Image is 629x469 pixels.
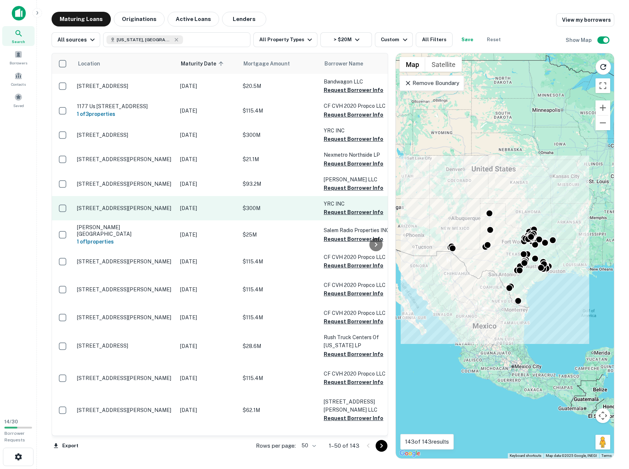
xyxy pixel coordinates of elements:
p: [DATE] [180,107,235,115]
span: Contacts [11,81,26,87]
p: CF CVH 2020 Propco LLC [324,281,397,289]
button: Request Borrower Info [324,261,383,270]
p: Rush Truck Centers Of [US_STATE] LP [324,333,397,349]
button: Request Borrower Info [324,110,383,119]
p: CF CVH 2020 Propco LLC [324,253,397,261]
p: [DATE] [180,406,235,414]
span: Location [78,59,100,68]
div: Search [2,26,35,46]
button: Show street map [400,57,425,72]
a: Borrowers [2,47,35,67]
div: 50 [299,440,317,451]
p: [DATE] [180,231,235,239]
button: Request Borrower Info [324,86,383,95]
p: [DATE] [180,204,235,212]
span: Map data ©2025 Google, INEGI [546,454,597,458]
p: CF CVH 2020 Propco LLC [324,370,397,378]
th: Maturity Date [176,53,239,74]
p: $21.1M [243,155,316,163]
p: Bandwagon LLC [324,78,397,86]
span: Maturity Date [181,59,226,68]
a: Contacts [2,69,35,89]
button: Lenders [222,12,266,26]
p: [DATE] [180,285,235,294]
p: [STREET_ADDRESS][PERSON_NAME] [77,407,173,413]
a: Open this area in Google Maps (opens a new window) [398,449,422,458]
button: Custom [375,32,412,47]
p: $115.4M [243,285,316,294]
button: Request Borrower Info [324,414,383,423]
button: Request Borrower Info [324,235,383,244]
h6: Show Map [566,36,593,44]
p: [STREET_ADDRESS] [77,83,173,89]
p: 1–50 of 143 [329,441,359,450]
p: Rows per page: [256,441,296,450]
span: 14 / 30 [4,419,18,424]
button: All Property Types [253,32,317,47]
p: [DATE] [180,342,235,350]
p: [DATE] [180,374,235,382]
button: Request Borrower Info [324,159,383,168]
p: [DATE] [180,180,235,188]
img: Google [398,449,422,458]
p: $20.5M [243,82,316,90]
button: Originations [114,12,165,26]
div: Chat Widget [592,410,629,445]
p: $300M [243,131,316,139]
th: Borrower Name [320,53,401,74]
button: Request Borrower Info [324,184,383,192]
span: Borrowers [10,60,27,66]
button: Save your search to get updates of matches that match your search criteria. [456,32,479,47]
p: CF CVH 2020 Propco LLC [324,102,397,110]
p: [STREET_ADDRESS][PERSON_NAME] LLC [324,398,397,414]
p: [DATE] [180,131,235,139]
p: YRC INC [324,200,397,208]
p: [STREET_ADDRESS][PERSON_NAME] [77,286,173,293]
h6: 1 of 1 properties [77,238,173,246]
p: $300M [243,204,316,212]
p: $28.6M [243,342,316,350]
button: All sources [52,32,100,47]
p: [STREET_ADDRESS][PERSON_NAME] [77,181,173,187]
button: Zoom out [595,116,610,130]
button: Zoom in [595,100,610,115]
p: [STREET_ADDRESS][PERSON_NAME][PERSON_NAME] [77,436,173,449]
p: $115.4M [243,313,316,321]
div: Custom [381,35,409,44]
p: [DATE] [180,82,235,90]
p: [DATE] [180,257,235,266]
p: $115.4M [243,107,316,115]
button: [US_STATE], [GEOGRAPHIC_DATA] [103,32,250,47]
th: Location [73,53,176,74]
span: Borrower Name [324,59,363,68]
button: > $20M [320,32,372,47]
span: Borrower Requests [4,431,25,443]
p: $25M [243,231,316,239]
button: Active Loans [168,12,219,26]
img: capitalize-icon.png [12,6,26,21]
span: [US_STATE], [GEOGRAPHIC_DATA] [117,36,172,43]
button: Request Borrower Info [324,208,383,217]
button: Maturing Loans [52,12,111,26]
button: Request Borrower Info [324,317,383,326]
p: Salem Radio Properties INC [324,226,397,234]
span: Search [12,39,25,45]
p: 143 of 143 results [405,437,449,446]
button: Request Borrower Info [324,135,383,143]
button: Toggle fullscreen view [595,78,610,93]
button: Reload search area [595,59,611,75]
p: [DATE] [180,313,235,321]
div: Saved [2,90,35,110]
p: [STREET_ADDRESS] [77,132,173,138]
p: [STREET_ADDRESS][PERSON_NAME] [77,314,173,321]
p: $62.1M [243,406,316,414]
button: Request Borrower Info [324,378,383,387]
p: Remove Boundary [404,79,459,88]
p: [STREET_ADDRESS][PERSON_NAME] [77,375,173,381]
button: Keyboard shortcuts [510,453,541,458]
button: Map camera controls [595,408,610,423]
button: Export [52,440,80,451]
p: [PERSON_NAME][GEOGRAPHIC_DATA] [77,224,173,237]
